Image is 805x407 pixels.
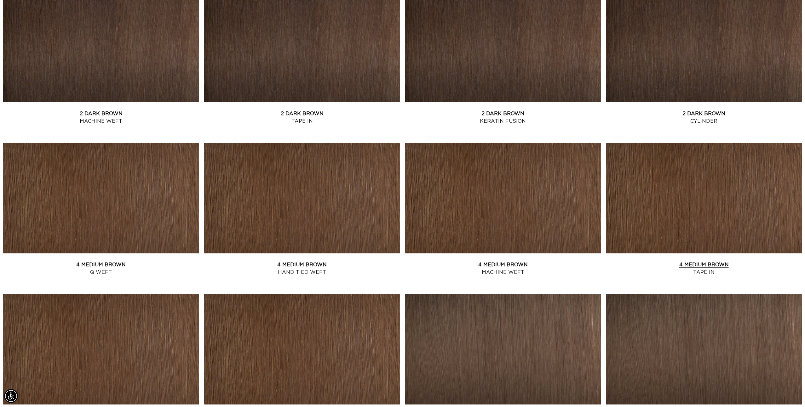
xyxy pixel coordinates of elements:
[204,261,400,276] a: 4 Medium Brown Hand Tied Weft
[773,377,805,407] iframe: Chat Widget
[3,261,199,276] a: 4 Medium Brown Q Weft
[4,389,18,403] div: Accessibility Menu
[606,110,802,125] a: 2 Dark Brown Cylinder
[204,110,400,125] a: 2 Dark Brown Tape In
[3,110,199,125] a: 2 Dark Brown Machine Weft
[405,110,601,125] a: 2 Dark Brown Keratin Fusion
[405,261,601,276] a: 4 Medium Brown Machine Weft
[606,261,802,276] a: 4 Medium Brown Tape In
